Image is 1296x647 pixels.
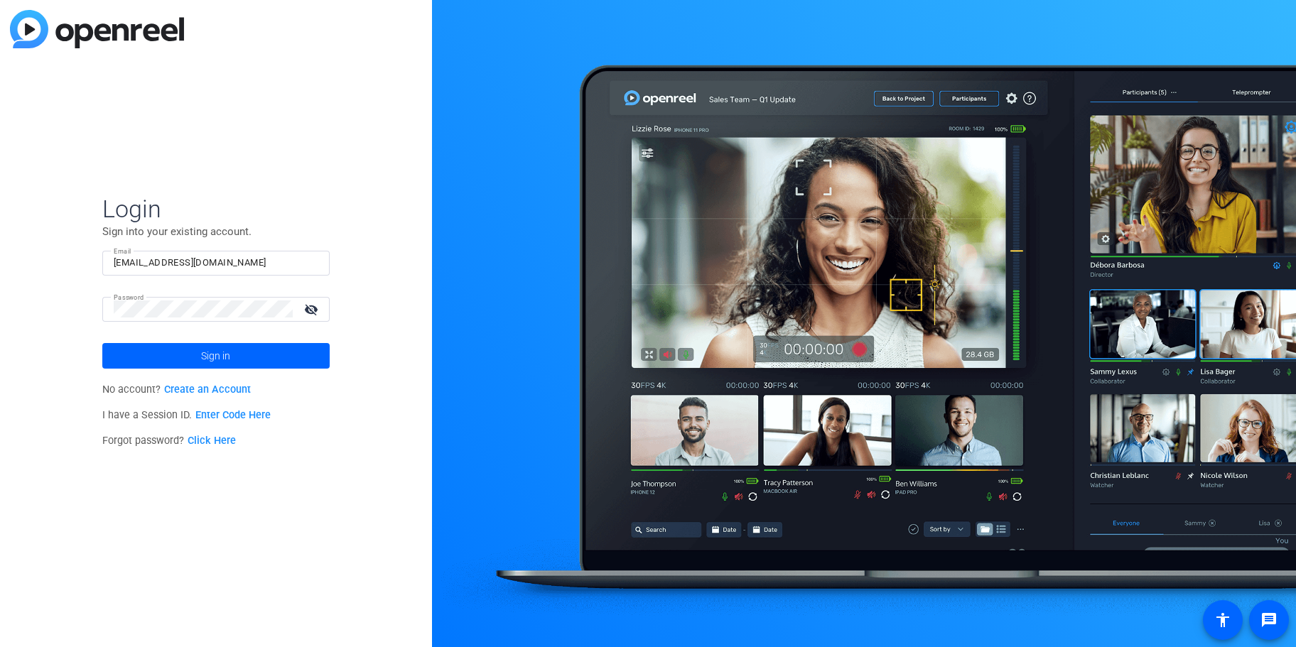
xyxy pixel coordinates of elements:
[102,435,236,447] span: Forgot password?
[188,435,236,447] a: Click Here
[102,224,330,239] p: Sign into your existing account.
[114,293,144,301] mat-label: Password
[114,247,131,255] mat-label: Email
[114,254,318,271] input: Enter Email Address
[10,10,184,48] img: blue-gradient.svg
[296,299,330,320] mat-icon: visibility_off
[102,409,271,421] span: I have a Session ID.
[164,384,251,396] a: Create an Account
[195,409,271,421] a: Enter Code Here
[102,343,330,369] button: Sign in
[1260,611,1278,629] mat-icon: message
[102,194,330,224] span: Login
[102,384,251,396] span: No account?
[201,338,230,374] span: Sign in
[1214,611,1231,629] mat-icon: accessibility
